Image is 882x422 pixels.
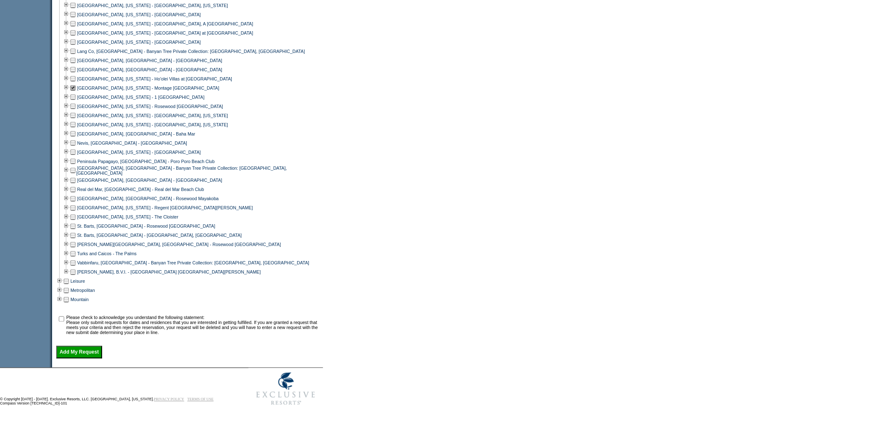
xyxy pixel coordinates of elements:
a: [GEOGRAPHIC_DATA], [US_STATE] - Ho'olei Villas at [GEOGRAPHIC_DATA] [77,76,232,81]
a: Vabbinfaru, [GEOGRAPHIC_DATA] - Banyan Tree Private Collection: [GEOGRAPHIC_DATA], [GEOGRAPHIC_DATA] [77,261,309,266]
a: [GEOGRAPHIC_DATA], [US_STATE] - Regent [GEOGRAPHIC_DATA][PERSON_NAME] [77,206,253,211]
a: [GEOGRAPHIC_DATA], [GEOGRAPHIC_DATA] - [GEOGRAPHIC_DATA] [77,67,222,72]
a: [GEOGRAPHIC_DATA], [US_STATE] - Rosewood [GEOGRAPHIC_DATA] [77,104,223,109]
a: Nevis, [GEOGRAPHIC_DATA] - [GEOGRAPHIC_DATA] [77,141,187,146]
input: Add My Request [56,346,102,359]
a: Turks and Caicos - The Palms [77,251,137,256]
a: [GEOGRAPHIC_DATA], [GEOGRAPHIC_DATA] - Banyan Tree Private Collection: [GEOGRAPHIC_DATA], [GEOGRA... [76,166,287,176]
a: [GEOGRAPHIC_DATA], [GEOGRAPHIC_DATA] - [GEOGRAPHIC_DATA] [77,178,222,183]
a: Metropolitan [70,288,95,293]
a: [GEOGRAPHIC_DATA], [GEOGRAPHIC_DATA] - Baha Mar [77,131,195,136]
a: [GEOGRAPHIC_DATA], [US_STATE] - [GEOGRAPHIC_DATA] [77,40,201,45]
a: St. Barts, [GEOGRAPHIC_DATA] - [GEOGRAPHIC_DATA], [GEOGRAPHIC_DATA] [77,233,242,238]
img: Exclusive Resorts [248,368,323,410]
a: Leisure [70,279,85,284]
a: [GEOGRAPHIC_DATA], [US_STATE] - The Cloister [77,215,178,220]
a: Lang Co, [GEOGRAPHIC_DATA] - Banyan Tree Private Collection: [GEOGRAPHIC_DATA], [GEOGRAPHIC_DATA] [77,49,305,54]
a: [GEOGRAPHIC_DATA], [US_STATE] - 1 [GEOGRAPHIC_DATA] [77,95,205,100]
a: Mountain [70,297,89,302]
a: Real del Mar, [GEOGRAPHIC_DATA] - Real del Mar Beach Club [77,187,204,192]
a: [GEOGRAPHIC_DATA], [GEOGRAPHIC_DATA] - Rosewood Mayakoba [77,196,219,201]
a: St. Barts, [GEOGRAPHIC_DATA] - Rosewood [GEOGRAPHIC_DATA] [77,224,215,229]
td: Please check to acknowledge you understand the following statement: Please only submit requests f... [66,315,320,335]
a: Peninsula Papagayo, [GEOGRAPHIC_DATA] - Poro Poro Beach Club [77,159,215,164]
a: [PERSON_NAME][GEOGRAPHIC_DATA], [GEOGRAPHIC_DATA] - Rosewood [GEOGRAPHIC_DATA] [77,242,281,247]
a: TERMS OF USE [188,397,214,402]
a: [GEOGRAPHIC_DATA], [US_STATE] - [GEOGRAPHIC_DATA] [77,12,201,17]
a: [GEOGRAPHIC_DATA], [US_STATE] - [GEOGRAPHIC_DATA], [US_STATE] [77,113,228,118]
a: [GEOGRAPHIC_DATA], [GEOGRAPHIC_DATA] - [GEOGRAPHIC_DATA] [77,58,222,63]
a: [PERSON_NAME], B.V.I. - [GEOGRAPHIC_DATA] [GEOGRAPHIC_DATA][PERSON_NAME] [77,270,261,275]
a: [GEOGRAPHIC_DATA], [US_STATE] - [GEOGRAPHIC_DATA], [US_STATE] [77,3,228,8]
a: PRIVACY POLICY [154,397,184,402]
a: [GEOGRAPHIC_DATA], [US_STATE] - [GEOGRAPHIC_DATA], [US_STATE] [77,122,228,127]
a: [GEOGRAPHIC_DATA], [US_STATE] - [GEOGRAPHIC_DATA], A [GEOGRAPHIC_DATA] [77,21,253,26]
a: [GEOGRAPHIC_DATA], [US_STATE] - [GEOGRAPHIC_DATA] at [GEOGRAPHIC_DATA] [77,30,253,35]
a: [GEOGRAPHIC_DATA], [US_STATE] - [GEOGRAPHIC_DATA] [77,150,201,155]
a: [GEOGRAPHIC_DATA], [US_STATE] - Montage [GEOGRAPHIC_DATA] [77,85,219,90]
